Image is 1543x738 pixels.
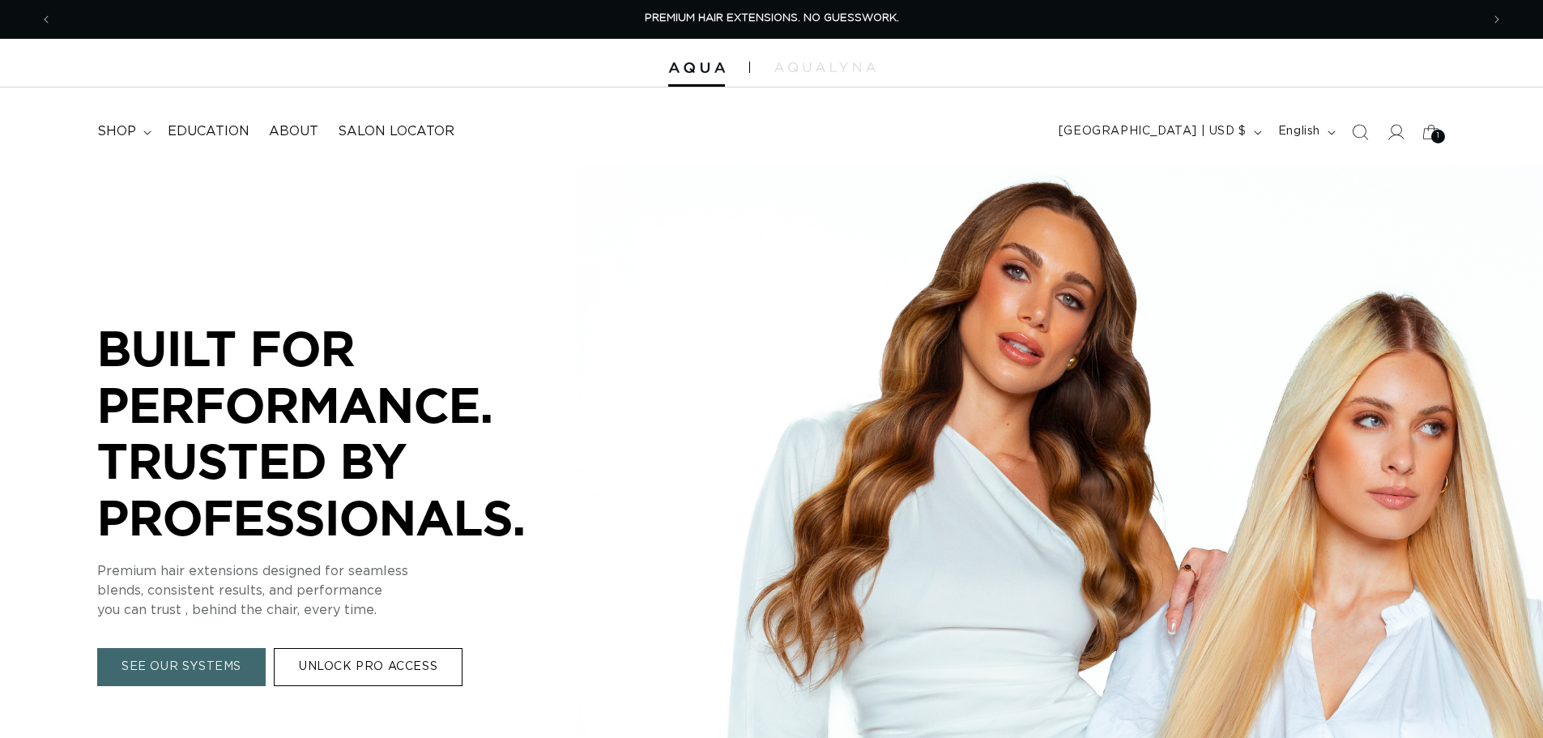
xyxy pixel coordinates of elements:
[97,649,266,687] a: SEE OUR SYSTEMS
[269,123,318,140] span: About
[97,601,583,621] p: you can trust , behind the chair, every time.
[158,113,259,150] a: Education
[1268,117,1342,147] button: English
[87,113,158,150] summary: shop
[28,4,64,35] button: Previous announcement
[274,649,462,687] a: UNLOCK PRO ACCESS
[97,123,136,140] span: shop
[1479,4,1515,35] button: Next announcement
[1059,123,1247,140] span: [GEOGRAPHIC_DATA] | USD $
[97,320,583,545] p: BUILT FOR PERFORMANCE. TRUSTED BY PROFESSIONALS.
[168,123,249,140] span: Education
[645,13,899,23] span: PREMIUM HAIR EXTENSIONS. NO GUESSWORK.
[668,62,725,74] img: Aqua Hair Extensions
[774,62,876,72] img: aqualyna.com
[1278,123,1320,140] span: English
[1342,114,1378,150] summary: Search
[97,562,583,582] p: Premium hair extensions designed for seamless
[97,582,583,601] p: blends, consistent results, and performance
[1049,117,1268,147] button: [GEOGRAPHIC_DATA] | USD $
[259,113,328,150] a: About
[328,113,464,150] a: Salon Locator
[338,123,454,140] span: Salon Locator
[1437,130,1440,143] span: 1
